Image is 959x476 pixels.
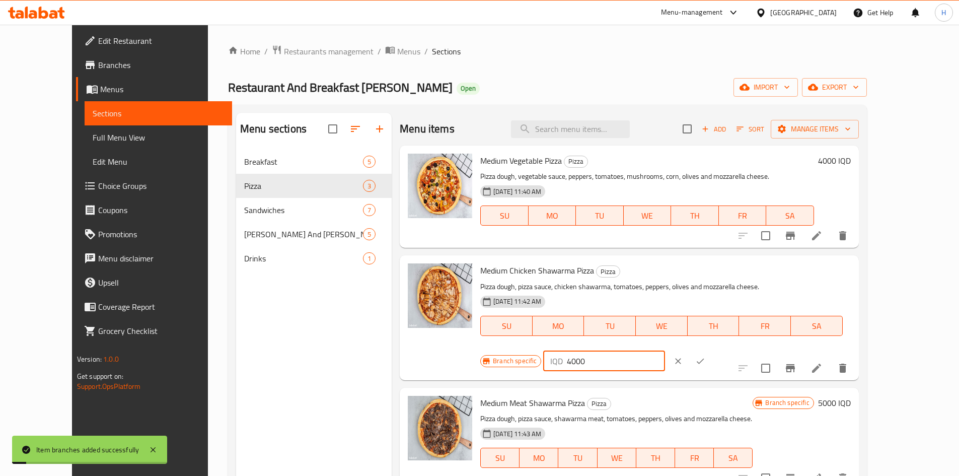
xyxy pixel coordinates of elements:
button: WE [636,316,688,336]
a: Menu disclaimer [76,246,232,270]
span: Medium Vegetable Pizza [480,153,562,168]
a: Upsell [76,270,232,295]
span: Select section [677,118,698,140]
a: Home [228,45,260,57]
li: / [378,45,381,57]
span: 3 [363,181,375,191]
span: Add item [698,121,730,137]
span: TU [562,451,593,465]
span: Branch specific [489,356,541,366]
span: Pizza [587,398,611,410]
div: Sandwiches [244,204,363,216]
span: Branches [98,59,224,71]
span: Open [457,84,480,93]
button: Add [698,121,730,137]
span: WE [628,209,668,223]
span: SA [770,209,810,223]
span: Full Menu View [93,131,224,144]
div: Breakfast5 [236,150,392,174]
h2: Menu items [400,121,455,137]
button: FR [719,206,767,226]
a: Restaurants management [272,45,374,58]
span: Edit Restaurant [98,35,224,47]
h6: 4000 IQD [818,154,851,168]
p: Pizza dough, pizza sauce, chicken shawarma, tomatoes, peppers, olives and mozzarella cheese. [480,281,842,293]
button: TH [636,448,675,468]
button: clear [667,350,689,372]
a: Edit menu item [810,230,823,242]
button: MO [529,206,576,226]
span: Menus [397,45,420,57]
span: MO [537,319,580,333]
span: 1.0.0 [104,353,119,366]
div: items [363,180,376,192]
li: / [264,45,268,57]
span: SA [718,451,749,465]
div: Breakfast [244,156,363,168]
div: Gus And Chelfray [244,228,363,240]
a: Choice Groups [76,174,232,198]
span: TH [640,451,671,465]
span: MO [524,451,554,465]
a: Grocery Checklist [76,319,232,343]
img: Medium Vegetable Pizza [408,154,472,218]
div: Pizza [244,180,363,192]
button: SU [480,206,528,226]
span: SU [485,209,524,223]
button: WE [624,206,672,226]
a: Support.OpsPlatform [77,380,141,393]
span: Coverage Report [98,301,224,313]
div: Item branches added successfully [36,444,139,455]
div: [PERSON_NAME] And [PERSON_NAME]5 [236,222,392,246]
span: FR [679,451,710,465]
span: H [941,7,946,18]
button: Manage items [771,120,859,139]
span: Edit Menu [93,156,224,168]
button: Branch-specific-item [778,356,802,380]
nav: breadcrumb [228,45,867,58]
button: WE [598,448,636,468]
button: SU [480,316,533,336]
div: items [363,156,376,168]
div: Sandwiches7 [236,198,392,222]
span: [PERSON_NAME] And [PERSON_NAME] [244,228,363,240]
div: items [363,228,376,240]
span: TH [675,209,715,223]
span: Sections [432,45,461,57]
div: items [363,252,376,264]
p: Pizza dough, vegetable sauce, peppers, tomatoes, mushrooms, corn, olives and mozzarella cheese. [480,170,814,183]
button: TU [576,206,624,226]
span: 5 [363,230,375,239]
button: SA [766,206,814,226]
span: Menu disclaimer [98,252,224,264]
a: Promotions [76,222,232,246]
span: Medium Meat Shawarma Pizza [480,395,585,411]
div: Open [457,83,480,95]
span: Sort [736,123,764,135]
span: Choice Groups [98,180,224,192]
span: Restaurant And Breakfast [PERSON_NAME] [228,76,453,99]
button: TH [671,206,719,226]
span: TH [692,319,735,333]
span: SA [795,319,839,333]
span: Branch specific [761,398,813,407]
span: WE [602,451,632,465]
span: Promotions [98,228,224,240]
span: Sections [93,107,224,119]
span: 5 [363,157,375,167]
button: delete [831,224,855,248]
span: TU [580,209,620,223]
div: Drinks [244,252,363,264]
nav: Menu sections [236,146,392,275]
span: Medium Chicken Shawarma Pizza [480,263,594,278]
div: Menu-management [661,7,723,19]
button: Branch-specific-item [778,224,802,248]
button: SA [714,448,753,468]
span: FR [723,209,763,223]
a: Coverage Report [76,295,232,319]
button: export [802,78,867,97]
span: Grocery Checklist [98,325,224,337]
div: Pizza [564,156,588,168]
button: MO [520,448,558,468]
span: SU [485,451,515,465]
